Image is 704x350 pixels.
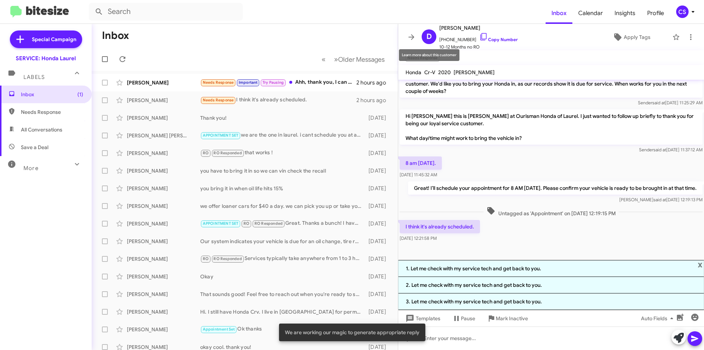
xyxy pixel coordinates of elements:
[334,55,338,64] span: »
[127,79,200,86] div: [PERSON_NAME]
[484,206,619,217] span: Untagged as 'Appointment' on [DATE] 12:19:15 PM
[365,114,392,122] div: [DATE]
[16,55,76,62] div: SERVICE: Honda Laurel
[400,220,480,233] p: I think it's already scheduled.
[127,185,200,192] div: [PERSON_NAME]
[200,96,356,104] div: I think it's already scheduled.
[23,74,45,80] span: Labels
[446,312,481,325] button: Pause
[400,156,442,170] p: 8 am [DATE].
[127,326,200,333] div: [PERSON_NAME]
[200,131,365,140] div: we are the one in laurel. i cant schedule you at a different dealership.
[127,167,200,174] div: [PERSON_NAME]
[21,126,62,133] span: All Conversations
[609,3,641,24] span: Insights
[399,49,459,61] div: Learn more about this customer
[438,69,451,76] span: 2020
[638,100,703,105] span: Sender [DATE] 11:25:29 AM
[481,312,534,325] button: Mark Inactive
[263,80,284,85] span: Try Pausing
[322,55,326,64] span: «
[200,308,365,315] div: Hi. I still have Honda Crv. I live in [GEOGRAPHIC_DATA] for permanent basis. I did bring my Honda...
[408,181,703,195] p: Great! I’ll schedule your appointment for 8 AM [DATE]. Please confirm your vehicle is ready to be...
[285,329,419,336] span: We are working our magic to generate appropriate reply
[594,30,669,44] button: Apply Tags
[653,147,666,152] span: said at
[624,30,650,44] span: Apply Tags
[200,114,365,122] div: Thank you!
[203,133,239,138] span: APPOINTMENT SET
[365,291,392,298] div: [DATE]
[200,255,365,263] div: Services typically take anywhere from 1 to 3 hours, depending on the maintenance needed. Would yo...
[400,235,437,241] span: [DATE] 12:21:58 PM
[318,52,389,67] nav: Page navigation example
[243,221,249,226] span: RO
[641,3,670,24] a: Profile
[239,80,258,85] span: Important
[127,238,200,245] div: [PERSON_NAME]
[32,36,76,43] span: Special Campaign
[203,327,235,332] span: Appointment Set
[652,100,665,105] span: said at
[439,32,518,43] span: [PHONE_NUMBER]
[330,52,389,67] button: Next
[77,91,83,98] span: (1)
[203,98,234,102] span: Needs Response
[670,6,696,18] button: CS
[400,109,703,145] p: Hi [PERSON_NAME] this is [PERSON_NAME] at Ourisman Honda of Laurel. I just wanted to follow up br...
[89,3,243,21] input: Search
[572,3,609,24] span: Calendar
[127,114,200,122] div: [PERSON_NAME]
[404,312,440,325] span: Templates
[365,273,392,280] div: [DATE]
[127,308,200,315] div: [PERSON_NAME]
[127,202,200,210] div: [PERSON_NAME]
[200,325,365,333] div: Ok thanks
[365,220,392,227] div: [DATE]
[23,165,38,172] span: More
[406,69,421,76] span: Honda
[317,52,330,67] button: Previous
[200,78,356,87] div: Ahh, thank you, I can bring it in sometime in the next two weeks, depending on my wife's schedule...
[365,238,392,245] div: [DATE]
[356,97,392,104] div: 2 hours ago
[365,185,392,192] div: [DATE]
[200,219,365,228] div: Great. Thanks a bunch! I have it on my calendar and will see you all then.
[200,273,365,280] div: Okay
[203,256,209,261] span: RO
[127,149,200,157] div: [PERSON_NAME]
[365,308,392,315] div: [DATE]
[400,70,703,98] p: Hi [PERSON_NAME] this is [PERSON_NAME] at Ourisman Honda of Laurel. Thanks again for being our lo...
[461,312,475,325] span: Pause
[10,30,82,48] a: Special Campaign
[398,293,704,310] li: 3. Let me check with my service tech and get back to you.
[21,91,83,98] span: Inbox
[200,238,365,245] div: Our system indicates your vehicle is due for an oil change, tire rotation, brake inspection, and ...
[641,312,676,325] span: Auto Fields
[254,221,283,226] span: RO Responded
[127,220,200,227] div: [PERSON_NAME]
[365,167,392,174] div: [DATE]
[127,132,200,139] div: [PERSON_NAME] [PERSON_NAME]
[213,151,242,155] span: RO Responded
[365,202,392,210] div: [DATE]
[338,55,385,64] span: Older Messages
[439,43,518,51] span: 10-12 Months no RO
[479,37,518,42] a: Copy Number
[454,69,495,76] span: [PERSON_NAME]
[619,197,703,202] span: [PERSON_NAME] [DATE] 12:19:13 PM
[439,24,518,32] span: [PERSON_NAME]
[200,149,365,157] div: that works !
[356,79,392,86] div: 2 hours ago
[426,31,432,43] span: D
[127,273,200,280] div: [PERSON_NAME]
[127,255,200,263] div: [PERSON_NAME]
[21,144,48,151] span: Save a Deal
[200,185,365,192] div: you bring it in when oil life hits 15%
[127,291,200,298] div: [PERSON_NAME]
[200,202,365,210] div: we offer loaner cars for $40 a day. we can pick you up or take you home if your vehicle is here a...
[546,3,572,24] a: Inbox
[200,167,365,174] div: you have to bring it in so we can vin check the recall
